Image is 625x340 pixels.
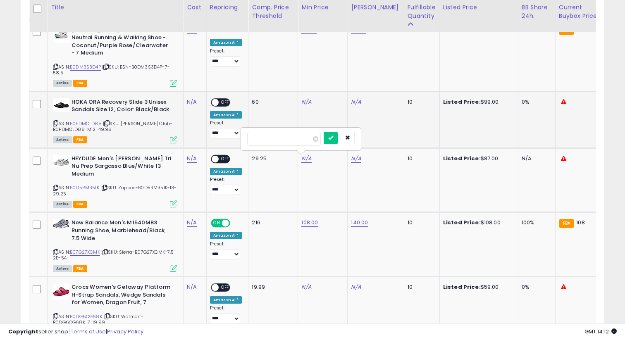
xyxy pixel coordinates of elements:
[210,305,242,324] div: Preset:
[53,120,172,133] span: | SKU: [PERSON_NAME] Club-B0FDMCLD88-M12-49.98
[559,3,601,20] div: Current Buybox Price
[522,3,552,20] div: BB Share 24h.
[187,155,197,163] a: N/A
[408,219,433,226] div: 10
[53,64,170,76] span: | SKU: BSN-B0DM3S3D4P-7-58.5
[53,26,69,43] img: 31g2yafu3rL._SL40_.jpg
[210,232,242,239] div: Amazon AI *
[301,155,311,163] a: N/A
[522,283,549,291] div: 0%
[72,219,172,244] b: New Balance Men's M1540MB3 Running Shoe, Marblehead/Black, 7.5 Wide
[53,201,72,208] span: All listings currently available for purchase on Amazon
[210,241,242,260] div: Preset:
[212,220,222,227] span: ON
[53,155,69,167] img: 410i6NLZNIL._SL40_.jpg
[53,265,72,272] span: All listings currently available for purchase on Amazon
[443,3,515,12] div: Listed Price
[443,155,481,162] b: Listed Price:
[522,98,549,106] div: 0%
[351,219,368,227] a: 140.00
[70,64,101,71] a: B0DM3S3D4P
[73,136,87,143] span: FBA
[53,283,177,335] div: ASIN:
[53,184,177,197] span: | SKU: Zappos-B0D5RM351K-13-29.25
[72,98,172,116] b: HOKA ORA Recovery Slide 3 Unisex Sandals Size 12, Color: Black/Black
[443,155,512,162] div: $87.00
[73,201,87,208] span: FBA
[70,120,102,127] a: B0FDMCLD88
[559,219,574,228] small: FBA
[219,99,232,106] span: OFF
[210,48,242,67] div: Preset:
[210,120,242,139] div: Preset:
[210,177,242,195] div: Preset:
[70,184,99,191] a: B0D5RM351K
[443,98,512,106] div: $99.00
[210,111,242,119] div: Amazon AI *
[70,249,100,256] a: B07G27XCMK
[53,283,69,300] img: 31l9AGlgD+L._SL40_.jpg
[53,136,72,143] span: All listings currently available for purchase on Amazon
[72,155,172,180] b: HEYDUDE Men's [PERSON_NAME] Tri Nu Prep Sargasso Blue/White 13 Medium
[252,98,291,106] div: 60
[443,98,481,106] b: Listed Price:
[72,283,172,309] b: Crocs Women's Getaway Platform H-Strap Sandals, Wedge Sandals for Women, Dragon Fruit, 7
[576,219,584,226] span: 108
[53,26,177,86] div: ASIN:
[443,219,481,226] b: Listed Price:
[301,219,318,227] a: 108.00
[408,155,433,162] div: 10
[252,3,294,20] div: Comp. Price Threshold
[219,284,232,291] span: OFF
[187,3,203,12] div: Cost
[8,328,143,336] div: seller snap | |
[53,98,69,112] img: 31FV7LMiP5L._SL40_.jpg
[443,219,512,226] div: $108.00
[53,219,177,271] div: ASIN:
[301,3,344,12] div: Min Price
[522,219,549,226] div: 100%
[70,313,102,320] a: B0DG6CG68K
[187,283,197,291] a: N/A
[53,155,177,207] div: ASIN:
[351,283,361,291] a: N/A
[51,3,180,12] div: Title
[53,219,69,228] img: 41Dhy22trAL._SL40_.jpg
[8,328,38,335] strong: Copyright
[351,98,361,106] a: N/A
[584,328,617,335] span: 2025-09-7 14:12 GMT
[351,3,400,12] div: [PERSON_NAME]
[408,283,433,291] div: 10
[210,3,245,12] div: Repricing
[187,98,197,106] a: N/A
[301,98,311,106] a: N/A
[107,328,143,335] a: Privacy Policy
[351,155,361,163] a: N/A
[408,98,433,106] div: 10
[443,283,512,291] div: $59.00
[522,155,549,162] div: N/A
[219,155,232,162] span: OFF
[73,80,87,87] span: FBA
[301,283,311,291] a: N/A
[252,219,291,226] div: 216
[53,98,177,143] div: ASIN:
[408,3,436,20] div: Fulfillable Quantity
[53,80,72,87] span: All listings currently available for purchase on Amazon
[210,39,242,46] div: Amazon AI *
[71,328,106,335] a: Terms of Use
[210,296,242,304] div: Amazon AI *
[229,220,242,227] span: OFF
[252,155,291,162] div: 29.25
[443,283,481,291] b: Listed Price:
[72,26,172,59] b: [PERSON_NAME] Womens Revel 8 Neutral Running & Walking Shoe - Coconut/Purple Rose/Clearwater - 7 ...
[187,219,197,227] a: N/A
[252,283,291,291] div: 19.99
[53,249,174,261] span: | SKU: Sierra-B07G27XCMK-7.5 2E-54
[210,168,242,175] div: Amazon AI *
[73,265,87,272] span: FBA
